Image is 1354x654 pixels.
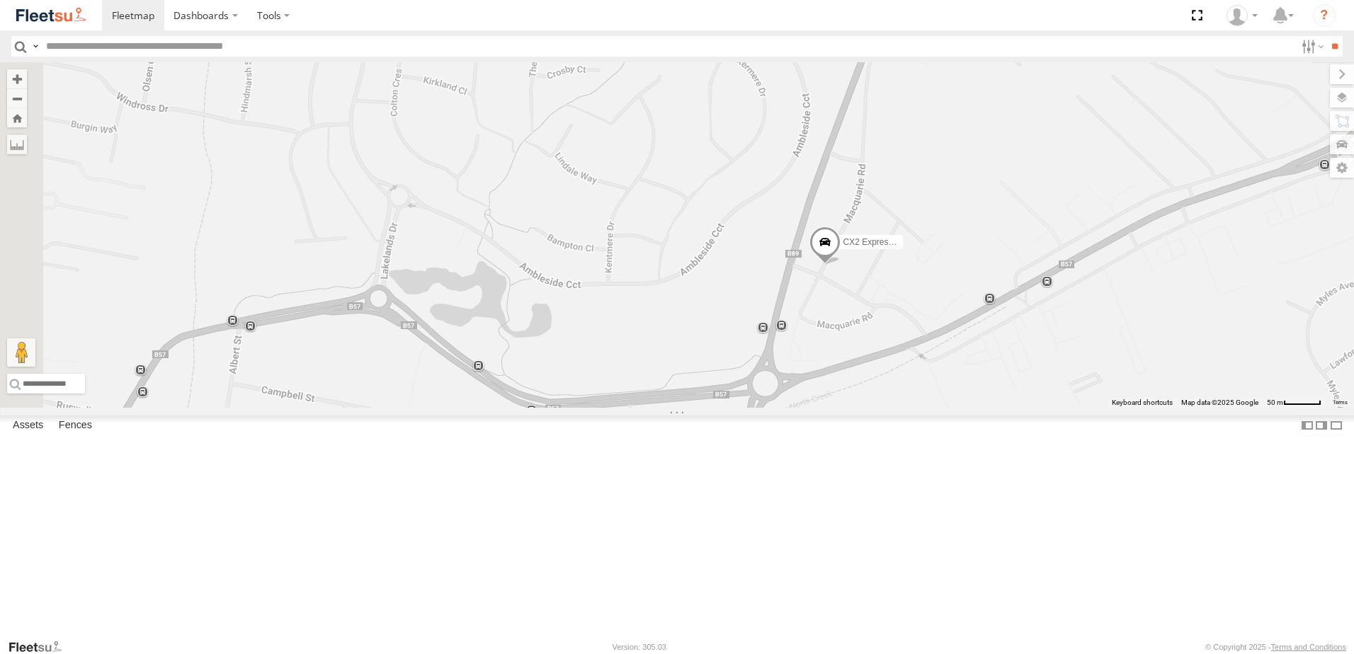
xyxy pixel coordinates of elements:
label: Search Query [30,36,41,57]
a: Visit our Website [8,640,73,654]
button: Drag Pegman onto the map to open Street View [7,338,35,367]
span: CX2 Express Ute [843,237,909,247]
div: © Copyright 2025 - [1205,643,1346,651]
a: Terms and Conditions [1271,643,1346,651]
div: Version: 305.03 [613,643,666,651]
a: Terms [1333,400,1348,406]
img: fleetsu-logo-horizontal.svg [14,6,88,25]
div: Oliver Lees [1222,5,1263,26]
button: Zoom Home [7,108,27,127]
i: ? [1313,4,1336,27]
button: Zoom in [7,69,27,88]
button: Keyboard shortcuts [1112,398,1173,408]
span: Map data ©2025 Google [1181,398,1258,406]
label: Search Filter Options [1296,36,1326,57]
label: Dock Summary Table to the Right [1314,415,1329,436]
label: Hide Summary Table [1329,415,1343,436]
label: Assets [6,415,50,435]
label: Map Settings [1330,158,1354,178]
label: Dock Summary Table to the Left [1300,415,1314,436]
label: Fences [52,415,99,435]
span: 50 m [1267,398,1283,406]
label: Measure [7,134,27,154]
button: Zoom out [7,88,27,108]
button: Map Scale: 50 m per 50 pixels [1263,398,1326,408]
